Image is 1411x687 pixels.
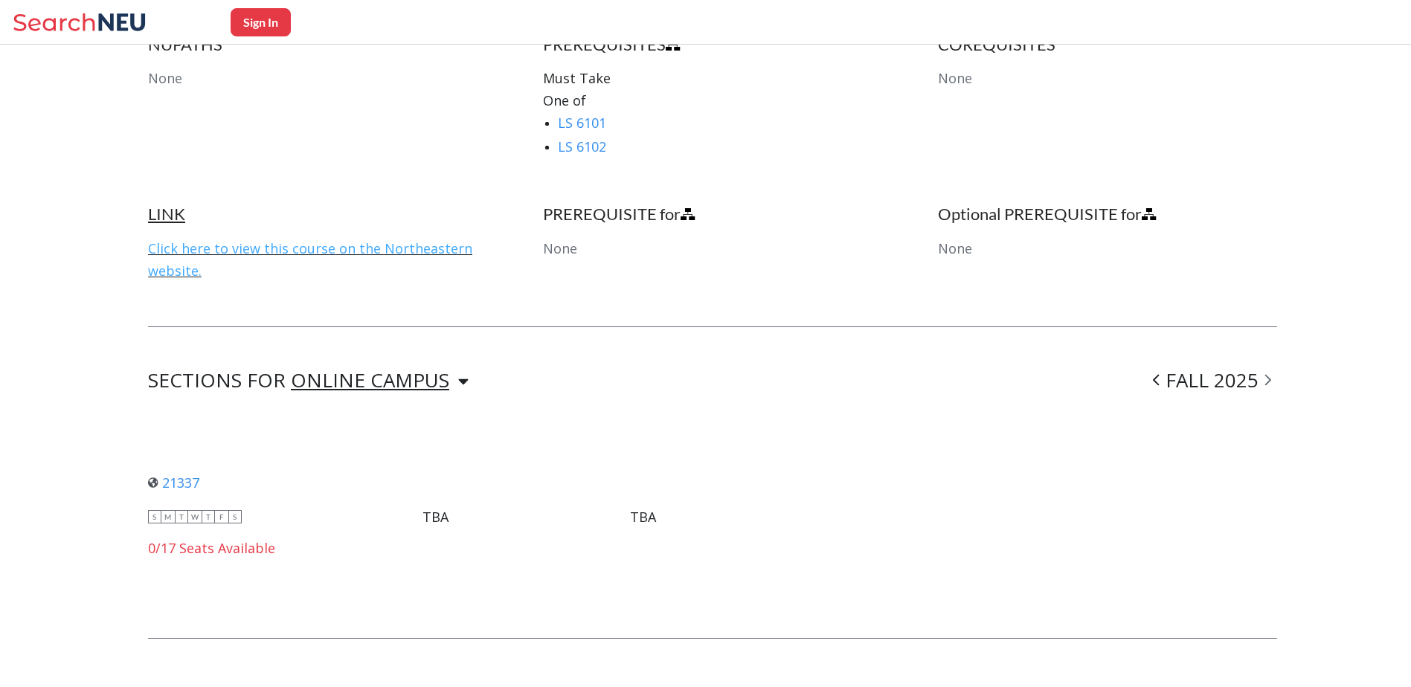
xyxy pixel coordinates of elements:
h4: PREREQUISITE for [543,204,881,225]
button: Sign In [231,8,291,36]
div: ONLINE CAMPUS [291,372,449,388]
span: None [938,239,972,257]
span: Must Take [543,69,611,87]
a: LS 6101 [558,114,606,132]
span: F [215,510,228,523]
span: W [188,510,202,523]
div: FALL 2025 [1147,372,1277,390]
h4: LINK [148,204,486,225]
h4: NUPATHS [148,34,486,55]
a: LS 6102 [558,138,606,155]
span: S [148,510,161,523]
h4: Optional PREREQUISITE for [938,204,1276,225]
h4: PREREQUISITES [543,34,881,55]
span: None [938,69,972,87]
div: TBA [630,509,656,525]
span: None [148,69,182,87]
span: M [161,510,175,523]
span: One of [543,91,586,109]
a: Click here to view this course on the Northeastern website. [148,239,472,280]
h4: COREQUISITES [938,34,1276,55]
div: SECTIONS FOR [148,372,469,390]
span: T [202,510,215,523]
div: TBA [422,509,449,525]
span: S [228,510,242,523]
div: 0/17 Seats Available [148,540,656,556]
span: T [175,510,188,523]
span: None [543,239,577,257]
a: 21337 [148,474,199,491]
